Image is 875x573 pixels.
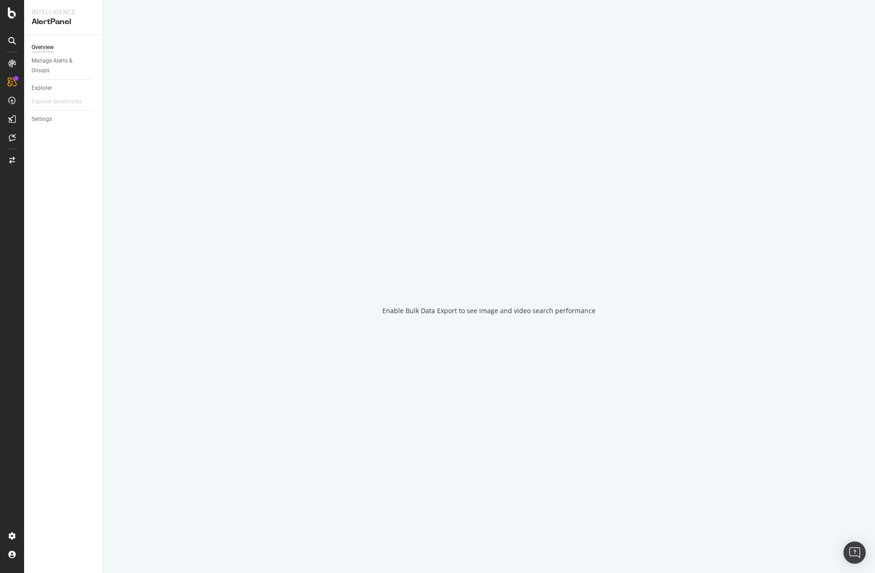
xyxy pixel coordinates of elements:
[32,83,52,93] div: Explorer
[32,114,52,124] div: Settings
[32,17,95,27] div: AlertPanel
[32,43,54,52] div: Overview
[32,56,87,76] div: Manage Alerts & Groups
[32,83,96,93] a: Explorer
[32,7,95,17] div: Intelligence
[32,97,91,107] a: Explorer Bookmarks
[32,43,96,52] a: Overview
[32,56,96,76] a: Manage Alerts & Groups
[456,258,522,291] div: animation
[382,306,596,315] div: Enable Bulk Data Export to see image and video search performance
[32,114,96,124] a: Settings
[32,97,82,107] div: Explorer Bookmarks
[843,542,866,564] div: Open Intercom Messenger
